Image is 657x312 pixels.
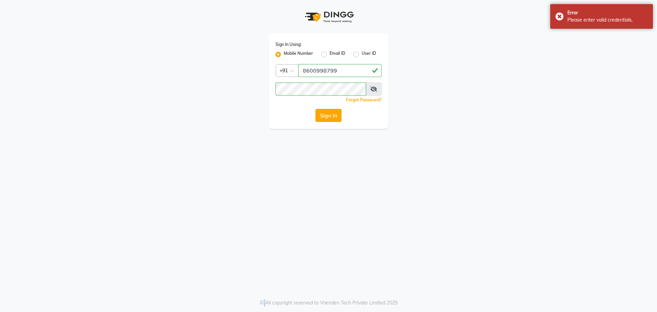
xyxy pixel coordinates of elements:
div: Error [567,9,648,16]
label: Mobile Number [284,50,313,59]
div: Please enter valid credentials. [567,16,648,24]
a: Forgot Password? [346,97,382,102]
label: Sign In Using: [275,41,301,48]
label: Email ID [330,50,345,59]
input: Username [298,64,382,77]
img: logo1.svg [301,7,356,27]
button: Sign In [315,109,342,122]
input: Username [275,83,366,96]
label: User ID [362,50,376,59]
